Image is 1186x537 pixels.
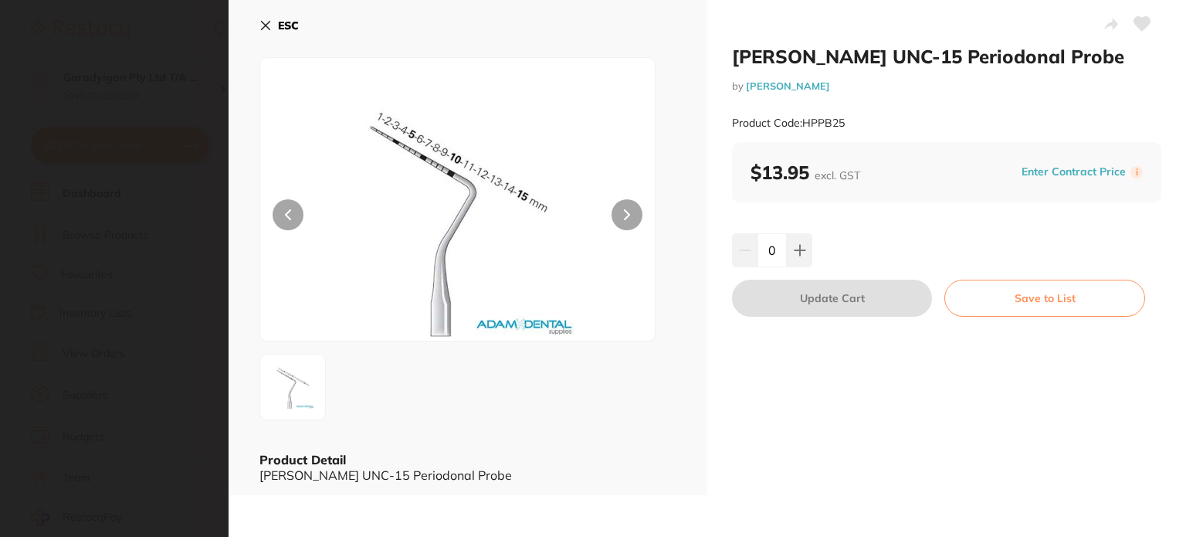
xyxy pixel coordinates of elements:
label: i [1130,166,1143,178]
img: NS5qcGc [339,97,576,341]
button: Update Cart [732,280,932,317]
b: Product Detail [259,452,346,467]
b: ESC [278,19,299,32]
span: excl. GST [815,168,860,182]
small: Product Code: HPPB25 [732,117,845,130]
a: [PERSON_NAME] [746,80,830,92]
h2: [PERSON_NAME] UNC-15 Periodonal Probe [732,45,1161,68]
img: NS5qcGc [265,359,320,415]
button: Enter Contract Price [1017,165,1130,179]
button: ESC [259,12,299,39]
b: $13.95 [751,161,860,184]
button: Save to List [944,280,1145,317]
small: by [732,80,1161,92]
div: [PERSON_NAME] UNC-15 Periodonal Probe [259,468,676,482]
